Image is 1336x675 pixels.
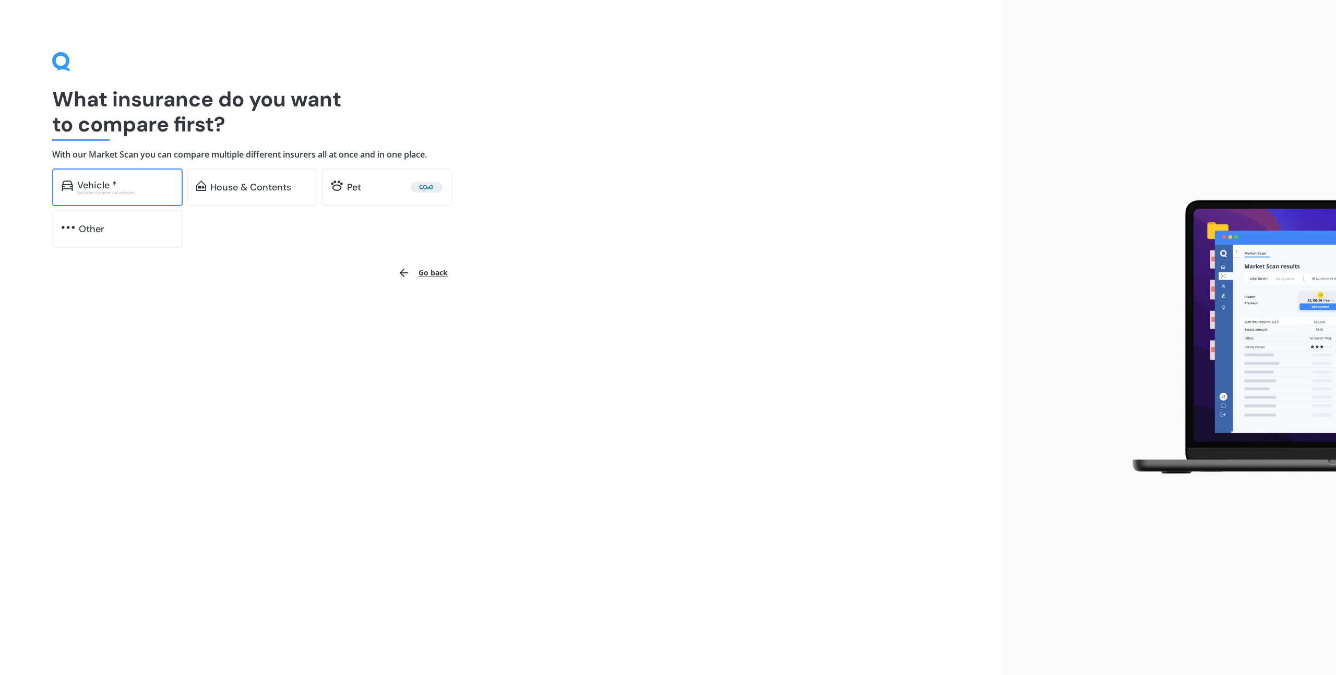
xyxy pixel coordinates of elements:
[62,222,75,233] img: other.81dba5aafe580aa69f38.svg
[62,180,73,191] img: car.f15378c7a67c060ca3f3.svg
[413,182,440,192] img: Cove.webp
[331,180,343,191] img: pet.71f96884985775575a0d.svg
[79,224,104,234] div: Other
[77,180,117,190] div: Vehicle *
[196,180,206,191] img: home-and-contents.b802091223b8502ef2dd.svg
[210,182,291,192] div: House & Contents
[52,87,950,137] h1: What insurance do you want to compare first?
[77,190,173,195] div: Excludes commercial vehicles
[1117,194,1336,481] img: laptop.webp
[52,149,950,160] h4: With our Market Scan you can compare multiple different insurers all at once and in one place.
[347,182,361,192] div: Pet
[321,168,452,206] a: Pet
[391,260,454,285] button: Go back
